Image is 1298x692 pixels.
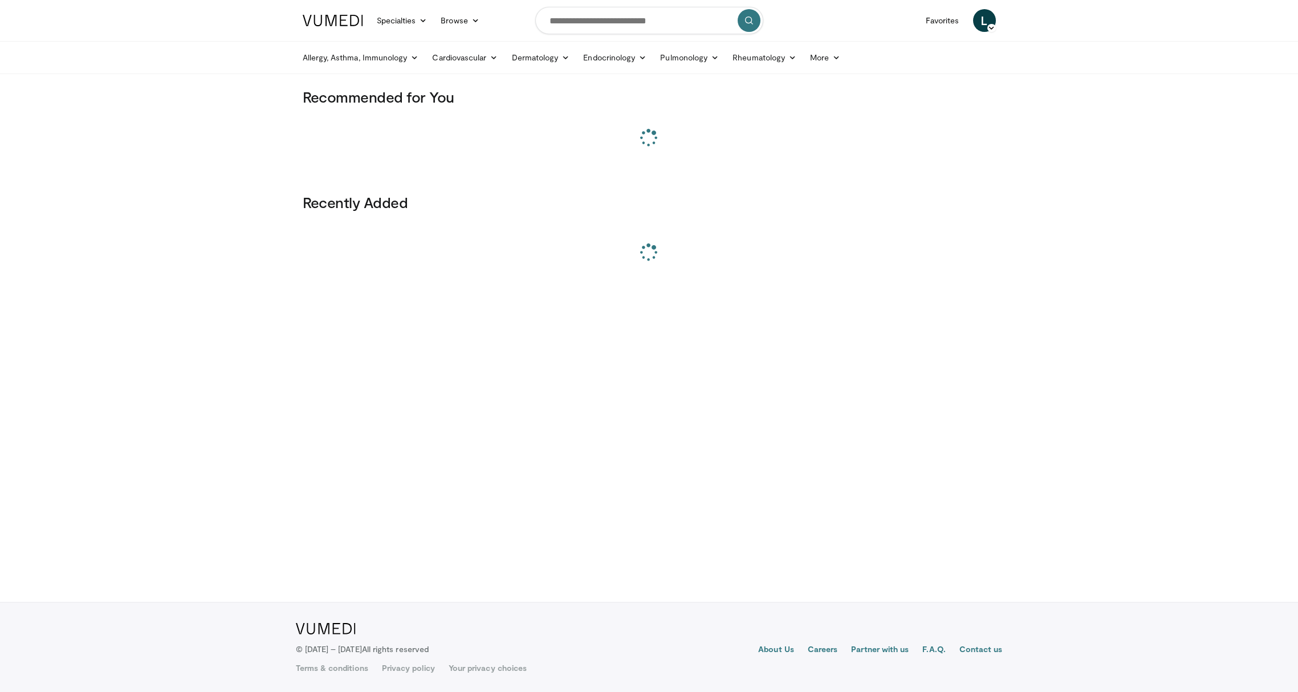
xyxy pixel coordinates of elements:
span: All rights reserved [362,644,429,654]
a: F.A.Q. [922,644,945,657]
a: Browse [434,9,486,32]
img: VuMedi Logo [296,623,356,634]
a: Cardiovascular [425,46,504,69]
a: L [973,9,996,32]
img: VuMedi Logo [303,15,363,26]
a: Specialties [370,9,434,32]
p: © [DATE] – [DATE] [296,644,429,655]
a: Endocrinology [576,46,653,69]
a: About Us [758,644,794,657]
a: Dermatology [505,46,577,69]
a: Favorites [919,9,966,32]
a: Partner with us [851,644,909,657]
a: Pulmonology [653,46,726,69]
a: Contact us [959,644,1003,657]
a: Terms & conditions [296,662,368,674]
a: Careers [808,644,838,657]
a: Allergy, Asthma, Immunology [296,46,426,69]
a: Privacy policy [382,662,435,674]
h3: Recommended for You [303,88,996,106]
input: Search topics, interventions [535,7,763,34]
a: More [803,46,847,69]
a: Rheumatology [726,46,803,69]
a: Your privacy choices [449,662,527,674]
h3: Recently Added [303,193,996,211]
